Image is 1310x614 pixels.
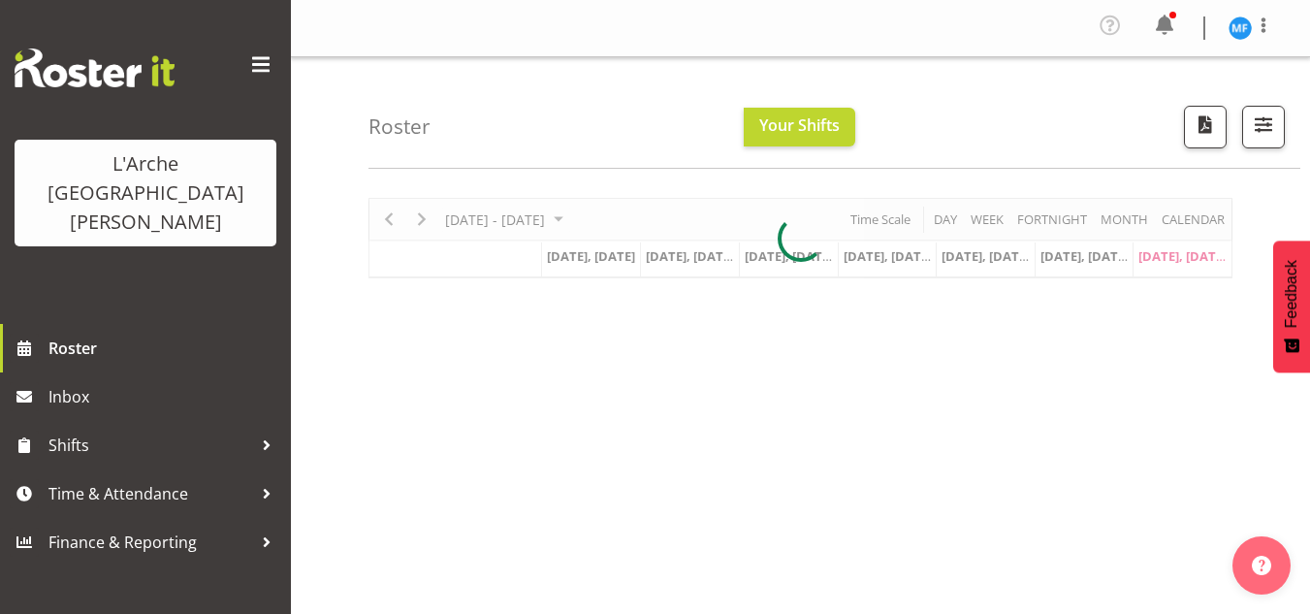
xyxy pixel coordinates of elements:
[1283,260,1300,328] span: Feedback
[759,114,840,136] span: Your Shifts
[48,431,252,460] span: Shifts
[34,149,257,237] div: L'Arche [GEOGRAPHIC_DATA][PERSON_NAME]
[1184,106,1227,148] button: Download a PDF of the roster according to the set date range.
[48,479,252,508] span: Time & Attendance
[48,334,281,363] span: Roster
[48,528,252,557] span: Finance & Reporting
[1252,556,1271,575] img: help-xxl-2.png
[1273,241,1310,372] button: Feedback - Show survey
[15,48,175,87] img: Rosterit website logo
[368,115,431,138] h4: Roster
[744,108,855,146] button: Your Shifts
[1229,16,1252,40] img: melissa-fry10932.jpg
[1242,106,1285,148] button: Filter Shifts
[48,382,281,411] span: Inbox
